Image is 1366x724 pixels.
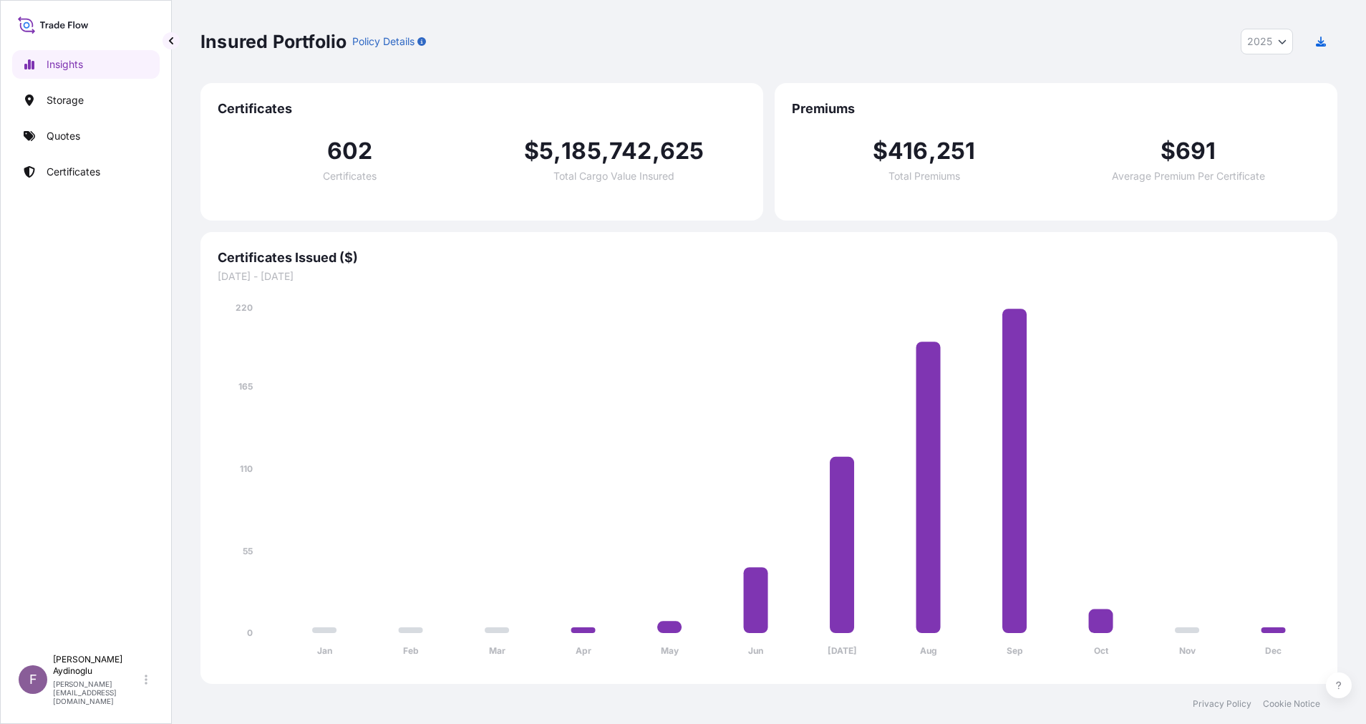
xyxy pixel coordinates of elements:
span: 602 [327,140,373,163]
tspan: Mar [489,645,505,656]
tspan: 165 [238,381,253,392]
tspan: Sep [1007,645,1023,656]
p: Policy Details [352,34,415,49]
span: , [601,140,609,163]
span: , [652,140,660,163]
span: 251 [936,140,976,163]
p: Insights [47,57,83,72]
p: Quotes [47,129,80,143]
span: 742 [609,140,652,163]
tspan: 220 [236,302,253,313]
p: [PERSON_NAME] Aydinoglu [53,654,142,677]
span: Average Premium Per Certificate [1112,171,1265,181]
tspan: Feb [403,645,419,656]
tspan: Aug [920,645,937,656]
tspan: Apr [576,645,591,656]
a: Privacy Policy [1193,698,1251,710]
tspan: Jan [317,645,332,656]
a: Certificates [12,158,160,186]
tspan: Dec [1265,645,1282,656]
span: Premiums [792,100,1320,117]
span: , [929,140,936,163]
span: , [553,140,561,163]
tspan: May [661,645,679,656]
span: 625 [660,140,704,163]
tspan: Jun [748,645,763,656]
tspan: 55 [243,546,253,556]
span: Total Cargo Value Insured [553,171,674,181]
p: Insured Portfolio [200,30,347,53]
tspan: Oct [1094,645,1109,656]
tspan: Nov [1179,645,1196,656]
p: Certificates [47,165,100,179]
span: Total Premiums [888,171,960,181]
span: $ [1161,140,1176,163]
span: 416 [888,140,929,163]
p: [PERSON_NAME][EMAIL_ADDRESS][DOMAIN_NAME] [53,680,142,705]
a: Quotes [12,122,160,150]
button: Year Selector [1241,29,1293,54]
span: [DATE] - [DATE] [218,269,1320,284]
tspan: 110 [240,463,253,474]
a: Storage [12,86,160,115]
span: 2025 [1247,34,1272,49]
span: F [29,672,37,687]
a: Insights [12,50,160,79]
a: Cookie Notice [1263,698,1320,710]
tspan: [DATE] [828,645,857,656]
tspan: 0 [247,627,253,638]
span: 185 [561,140,601,163]
p: Storage [47,93,84,107]
span: Certificates [218,100,746,117]
span: 691 [1176,140,1216,163]
span: Certificates [323,171,377,181]
span: 5 [539,140,553,163]
span: Certificates Issued ($) [218,249,1320,266]
span: $ [524,140,539,163]
span: $ [873,140,888,163]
